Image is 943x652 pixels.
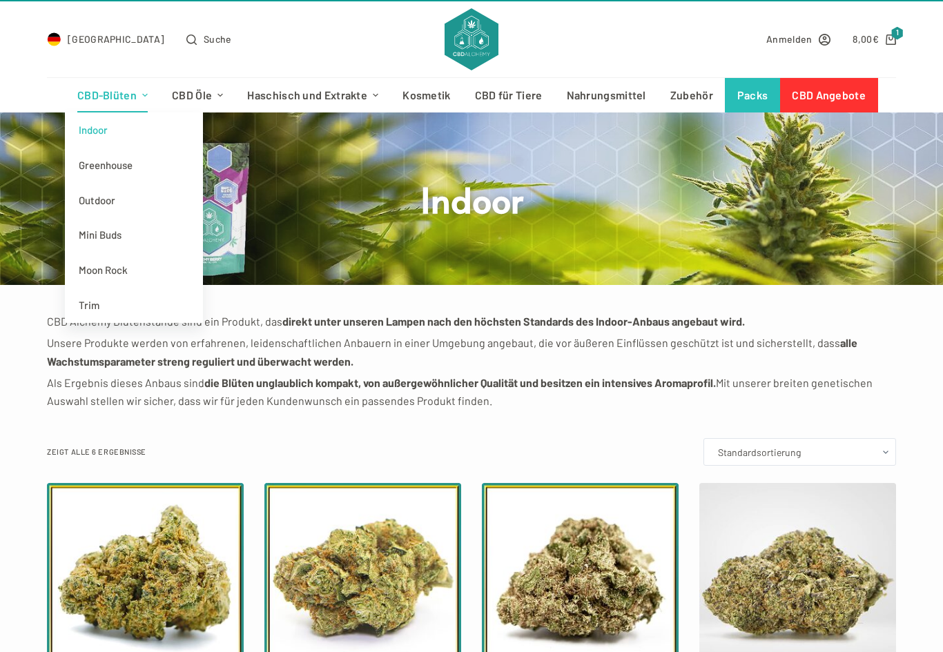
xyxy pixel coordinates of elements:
span: Suche [204,31,232,47]
a: Greenhouse [65,148,203,183]
p: Als Ergebnis dieses Anbaus sind Mit unserer breiten genetischen Auswahl stellen wir sicher, dass ... [47,374,895,411]
a: CBD-Blüten [65,78,159,112]
a: CBD Öle [160,78,235,112]
img: CBD Alchemy [445,8,498,70]
a: Outdoor [65,183,203,218]
button: Open search form [186,31,231,47]
a: Indoor [65,112,203,148]
span: [GEOGRAPHIC_DATA] [68,31,164,47]
a: Kosmetik [391,78,463,112]
p: CBD Alchemy Blütenstände sind ein Produkt, das [47,313,895,330]
select: Shop-Bestellung [703,438,896,466]
a: Select Country [47,31,164,47]
a: Packs [725,78,780,112]
bdi: 8,00 [853,33,879,45]
a: Anmelden [766,31,830,47]
a: CBD Angebote [780,78,878,112]
a: Zubehör [658,78,725,112]
p: Unsere Produkte werden von erfahrenen, leidenschaftlichen Anbauern in einer Umgebung angebaut, di... [47,334,895,371]
img: DE Flag [47,32,61,46]
h1: Indoor [213,177,730,221]
span: Anmelden [766,31,812,47]
a: CBD für Tiere [463,78,554,112]
a: Nahrungsmittel [554,78,658,112]
span: € [873,33,879,45]
a: Shopping cart [853,31,895,47]
strong: die Blüten unglaublich kompakt, von außergewöhnlicher Qualität und besitzen ein intensives Aromap... [204,376,716,389]
strong: direkt unter unseren Lampen nach den höchsten Standards des Indoor-Anbaus angebaut wird. [282,315,745,328]
a: Haschisch und Extrakte [235,78,391,112]
p: Zeigt alle 6 Ergebnisse [47,446,146,458]
a: Trim [65,288,203,323]
span: 1 [891,27,904,40]
nav: Header-Menü [65,78,877,112]
a: Moon Rock [65,253,203,288]
a: Mini Buds [65,217,203,253]
strong: alle Wachstumsparameter streng reguliert und überwacht werden. [47,336,857,367]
